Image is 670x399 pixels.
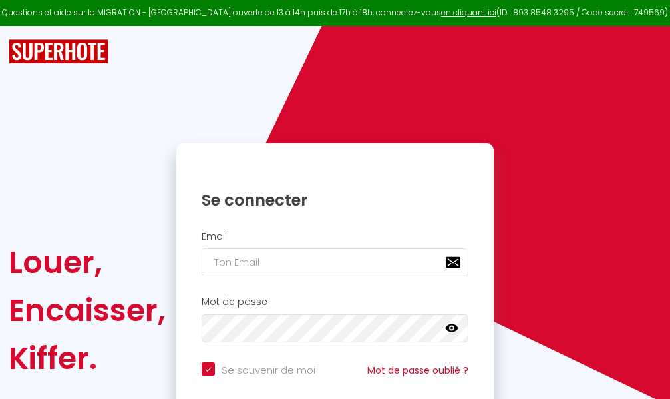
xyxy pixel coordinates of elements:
img: SuperHote logo [9,39,108,64]
h1: Se connecter [202,190,468,210]
a: en cliquant ici [441,7,496,18]
div: Kiffer. [9,334,166,382]
input: Ton Email [202,248,468,276]
h2: Mot de passe [202,296,468,308]
div: Louer, [9,238,166,286]
a: Mot de passe oublié ? [367,364,468,377]
h2: Email [202,231,468,242]
div: Encaisser, [9,286,166,334]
